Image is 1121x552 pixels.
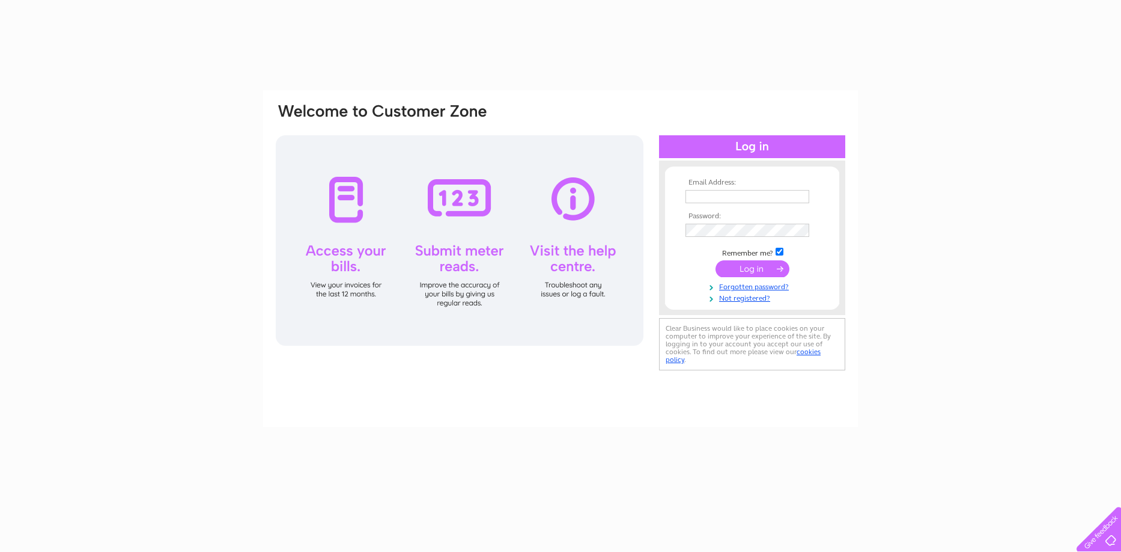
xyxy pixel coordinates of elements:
a: Not registered? [685,292,822,303]
a: Forgotten password? [685,280,822,292]
th: Password: [682,212,822,221]
a: cookies policy [666,348,821,364]
th: Email Address: [682,179,822,187]
input: Submit [715,260,789,277]
div: Clear Business would like to place cookies on your computer to improve your experience of the sit... [659,318,845,370]
td: Remember me? [682,246,822,258]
